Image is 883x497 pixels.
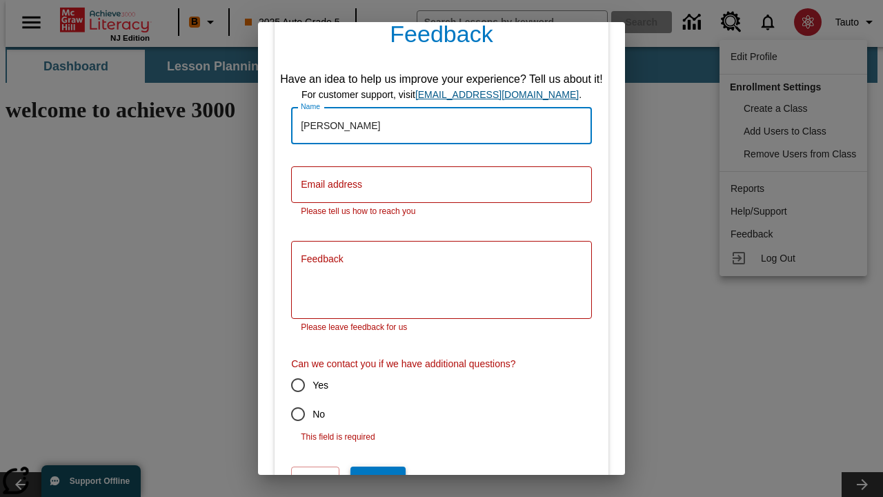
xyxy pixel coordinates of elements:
p: Please tell us how to reach you [301,205,582,219]
label: Name [301,101,320,112]
div: For customer support, visit . [280,88,603,102]
span: Yes [312,378,328,393]
div: contact-permission [291,371,592,429]
a: support, will open in new browser tab [415,89,579,100]
p: Please leave feedback for us [301,321,582,335]
span: No [312,407,325,422]
button: Reset [291,467,339,492]
div: Have an idea to help us improve your experience? Tell us about it! [280,71,603,88]
h4: Feedback [275,9,608,66]
button: Submit [350,467,405,492]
